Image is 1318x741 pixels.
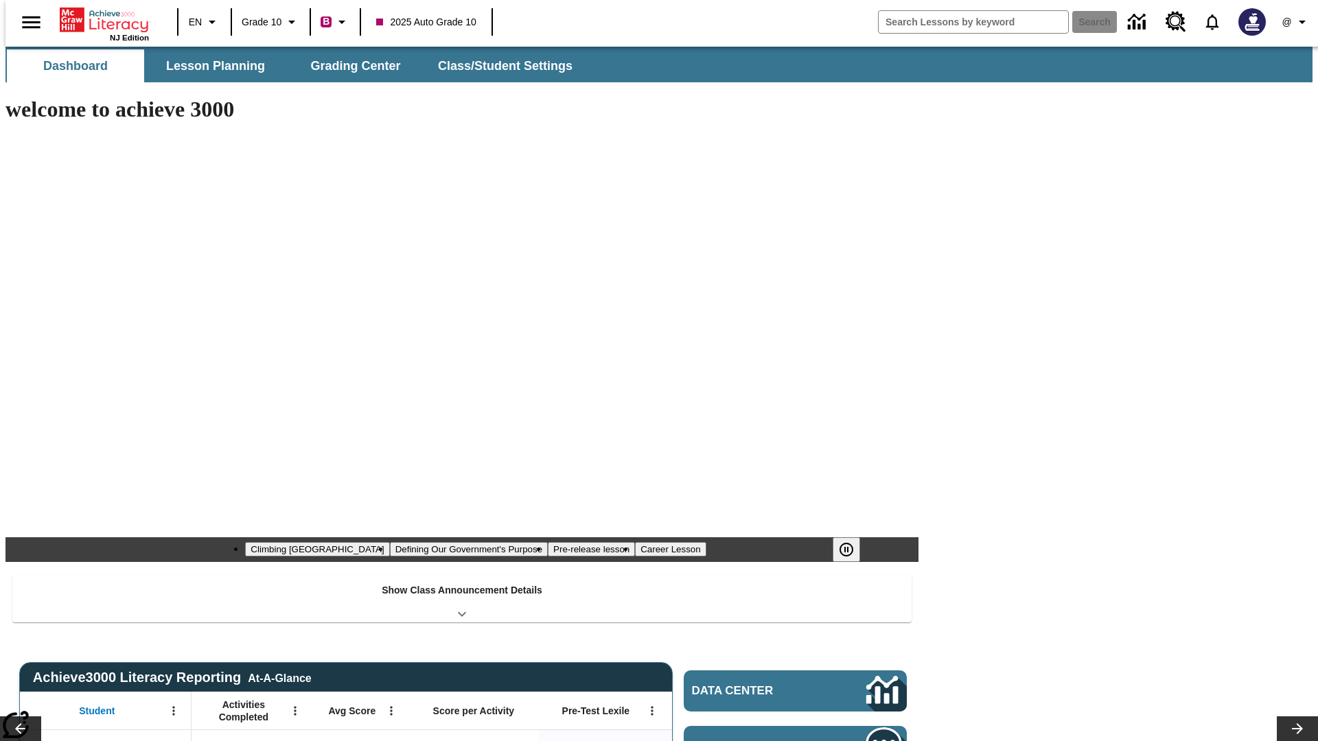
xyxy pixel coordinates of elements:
span: @ [1282,15,1291,30]
button: Slide 1 Climbing Mount Tai [245,542,389,556]
a: Resource Center, Will open in new tab [1157,3,1194,40]
span: Student [79,705,115,717]
span: Avg Score [328,705,375,717]
a: Data Center [1120,3,1157,41]
span: Pre-Test Lexile [562,705,630,717]
span: NJ Edition [110,34,149,42]
button: Boost Class color is violet red. Change class color [315,10,356,34]
button: Pause [833,537,860,562]
button: Grade: Grade 10, Select a grade [236,10,305,34]
button: Open side menu [11,2,51,43]
button: Open Menu [381,701,402,721]
button: Dashboard [7,49,144,82]
button: Slide 3 Pre-release lesson [548,542,635,556]
span: Score per Activity [433,705,515,717]
a: Home [60,6,149,34]
span: 2025 Auto Grade 10 [376,15,476,30]
button: Open Menu [642,701,662,721]
div: SubNavbar [5,47,1313,82]
a: Data Center [684,670,907,711]
button: Slide 2 Defining Our Government's Purpose [390,542,548,556]
a: Notifications [1194,4,1230,40]
span: B [323,13,329,30]
input: search field [879,11,1068,33]
span: Activities Completed [198,698,289,723]
button: Open Menu [163,701,184,721]
button: Lesson carousel, Next [1277,716,1318,741]
button: Open Menu [285,701,305,721]
button: Class/Student Settings [427,49,583,82]
span: Data Center [692,684,820,698]
button: Slide 4 Career Lesson [635,542,706,556]
span: EN [189,15,202,30]
span: Grade 10 [242,15,281,30]
span: Achieve3000 Literacy Reporting [33,670,312,685]
h1: welcome to achieve 3000 [5,97,918,122]
button: Profile/Settings [1274,10,1318,34]
div: Pause [833,537,874,562]
button: Lesson Planning [147,49,284,82]
div: SubNavbar [5,49,585,82]
div: At-A-Glance [248,670,311,685]
div: Show Class Announcement Details [12,575,912,622]
img: Avatar [1238,8,1266,36]
button: Grading Center [287,49,424,82]
button: Language: EN, Select a language [183,10,227,34]
p: Show Class Announcement Details [382,583,542,598]
button: Select a new avatar [1230,4,1274,40]
div: Home [60,5,149,42]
